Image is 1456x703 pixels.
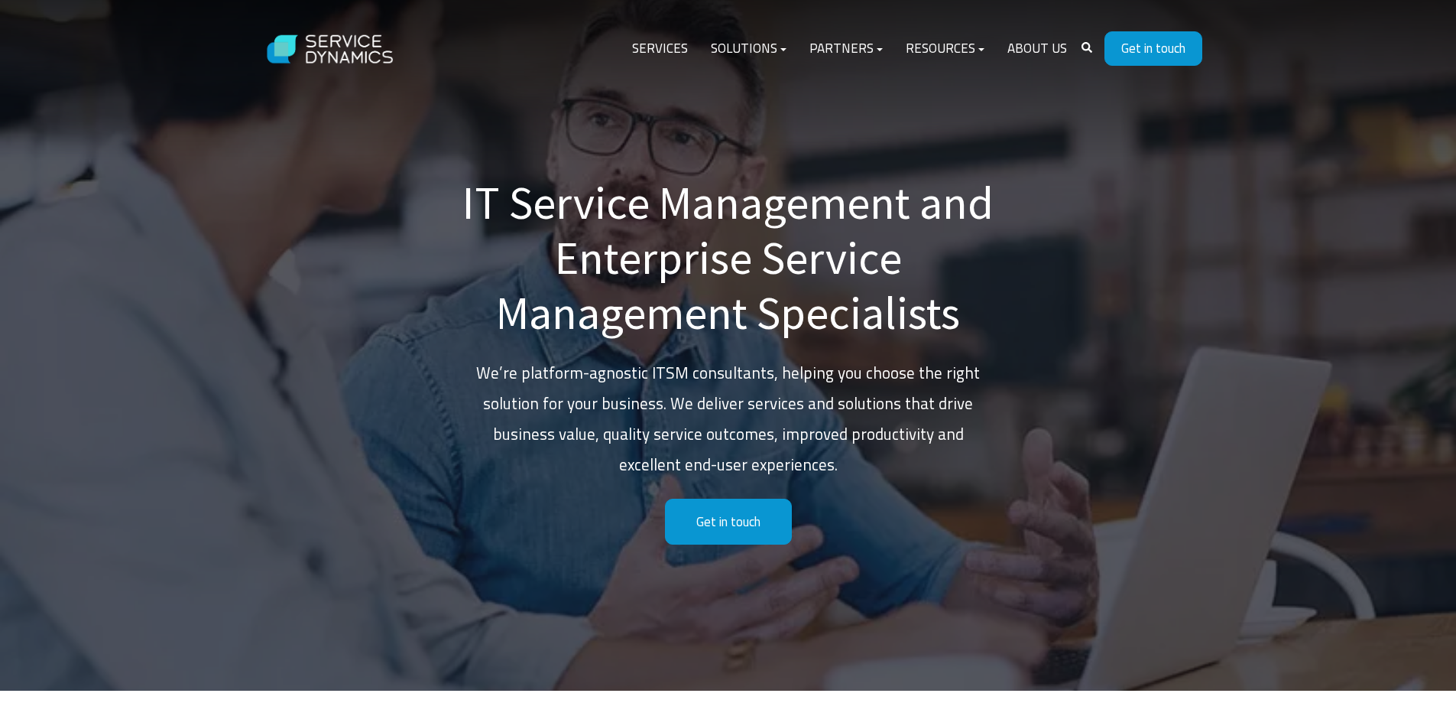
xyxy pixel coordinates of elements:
h1: IT Service Management and Enterprise Service Management Specialists [461,175,996,340]
div: Navigation Menu [621,31,1078,67]
a: Solutions [699,31,798,67]
a: About Us [996,31,1078,67]
a: Services [621,31,699,67]
a: Get in touch [665,499,792,545]
a: Get in touch [1104,31,1202,66]
p: We’re platform-agnostic ITSM consultants, helping you choose the right solution for your business... [461,358,996,480]
a: Resources [894,31,996,67]
img: Service Dynamics Logo - White [255,20,407,79]
a: Partners [798,31,894,67]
